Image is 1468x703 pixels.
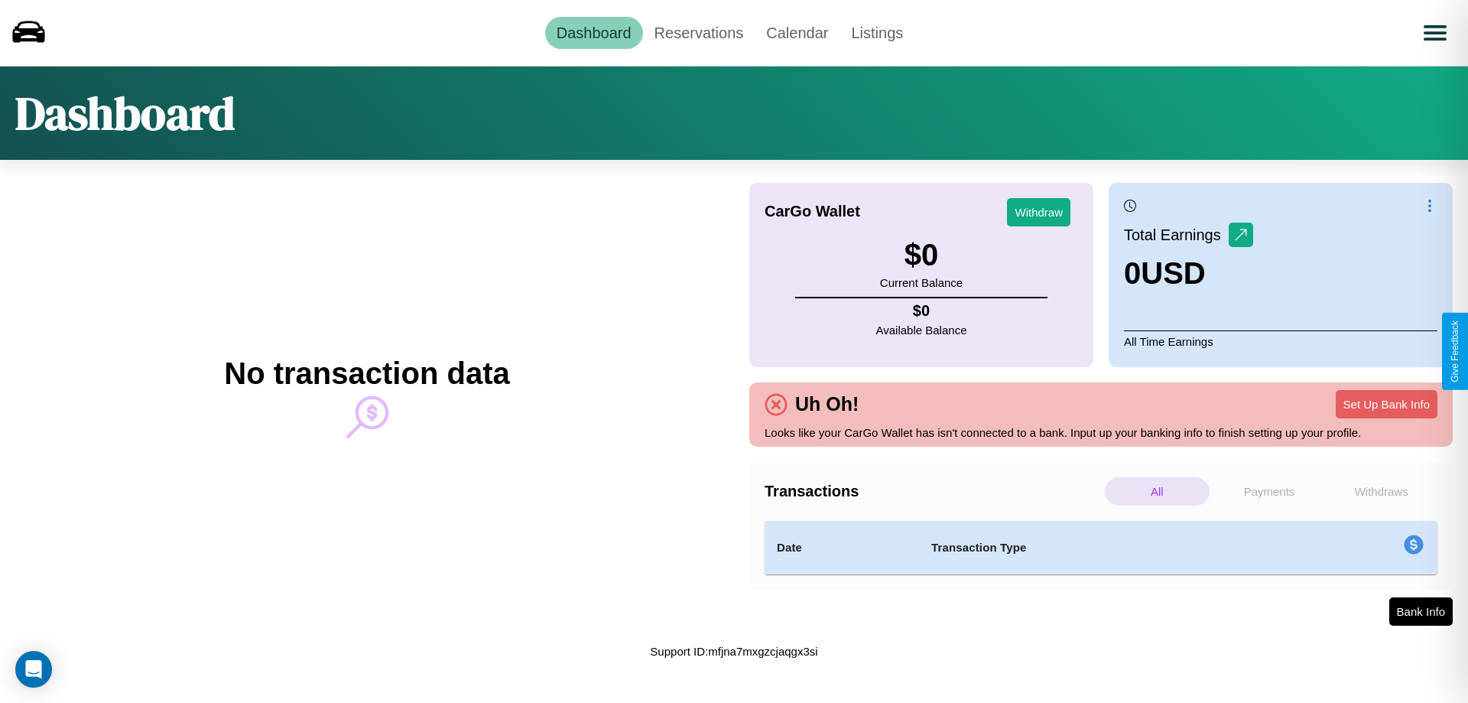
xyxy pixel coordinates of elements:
h4: $ 0 [876,302,967,320]
p: Current Balance [880,272,963,293]
h2: No transaction data [224,356,509,391]
div: Give Feedback [1450,321,1460,382]
p: Available Balance [876,320,967,340]
button: Open menu [1414,11,1457,54]
p: Total Earnings [1124,221,1229,249]
p: All Time Earnings [1124,330,1437,352]
a: Listings [840,17,914,49]
button: Withdraw [1007,198,1070,226]
h1: Dashboard [15,82,235,145]
p: Withdraws [1329,477,1434,506]
h4: Date [777,539,907,557]
p: Support ID: mfjna7mxgzcjaqgx3si [650,641,817,662]
h3: $ 0 [880,238,963,272]
h4: Transactions [765,483,1101,500]
a: Reservations [643,17,755,49]
button: Bank Info [1389,597,1453,626]
a: Calendar [755,17,840,49]
p: Payments [1217,477,1322,506]
p: All [1105,477,1210,506]
table: simple table [765,521,1437,574]
h3: 0 USD [1124,256,1253,291]
div: Open Intercom Messenger [15,651,52,688]
p: Looks like your CarGo Wallet has isn't connected to a bank. Input up your banking info to finish ... [765,422,1437,443]
button: Set Up Bank Info [1336,390,1437,418]
h4: CarGo Wallet [765,203,860,220]
a: Dashboard [545,17,643,49]
h4: Uh Oh! [788,393,866,415]
h4: Transaction Type [931,539,1278,557]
